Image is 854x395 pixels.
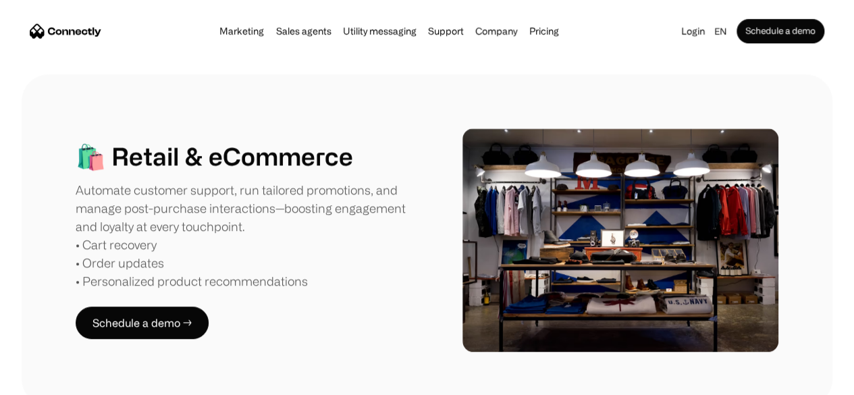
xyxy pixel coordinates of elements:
[714,22,726,41] div: en
[677,22,709,41] a: Login
[709,22,737,41] div: en
[525,26,563,36] a: Pricing
[76,307,209,339] a: Schedule a demo →
[475,22,517,41] div: Company
[14,370,81,390] aside: Language selected: English
[339,26,421,36] a: Utility messaging
[27,371,81,390] ul: Language list
[424,26,468,36] a: Support
[76,141,353,170] h1: 🛍️ Retail & eCommerce
[215,26,268,36] a: Marketing
[737,19,824,43] a: Schedule a demo
[471,22,521,41] div: Company
[30,21,101,41] a: home
[271,26,335,36] a: Sales agents
[76,181,427,290] div: Automate customer support, run tailored promotions, and manage post-purchase interactions—boostin...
